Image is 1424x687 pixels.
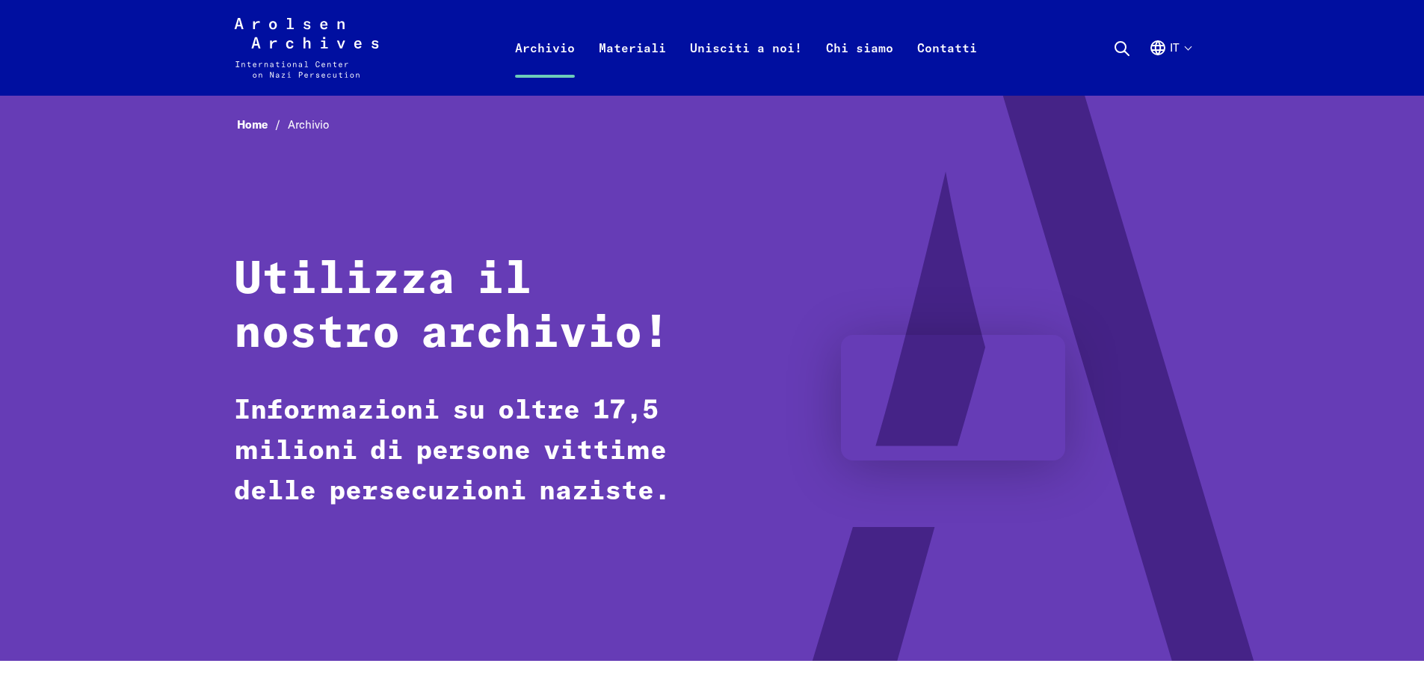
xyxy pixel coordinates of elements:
[237,117,288,132] a: Home
[678,36,814,96] a: Unisciti a noi!
[503,18,989,78] nav: Primaria
[905,36,989,96] a: Contatti
[288,117,329,132] span: Archivio
[503,36,587,96] a: Archivio
[234,391,686,512] p: Informazioni su oltre 17,5 milioni di persone vittime delle persecuzioni naziste.
[234,114,1191,137] nav: Breadcrumb
[234,253,686,361] h1: Utilizza il nostro archivio!
[587,36,678,96] a: Materiali
[814,36,905,96] a: Chi siamo
[1149,39,1191,93] button: Italiano, selezione lingua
